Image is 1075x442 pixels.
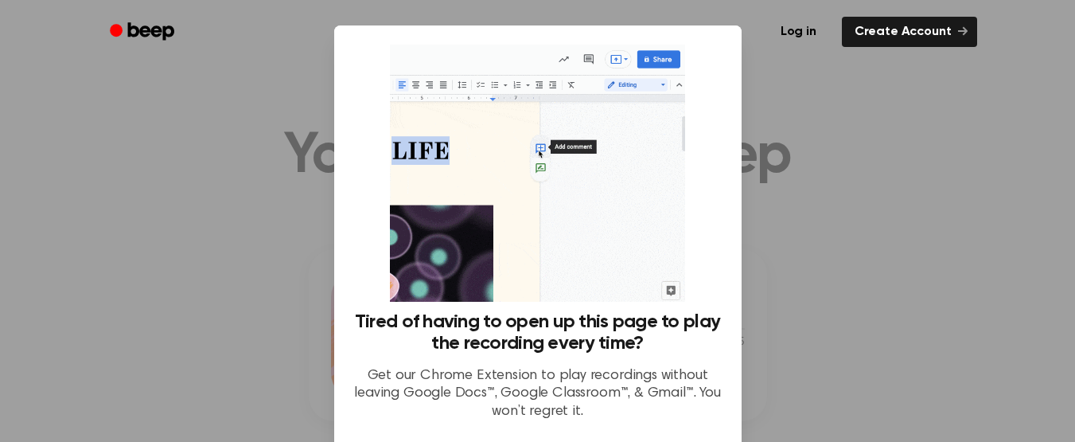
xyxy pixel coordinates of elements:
p: Get our Chrome Extension to play recordings without leaving Google Docs™, Google Classroom™, & Gm... [353,367,723,421]
a: Create Account [842,17,977,47]
a: Beep [99,17,189,48]
a: Log in [765,14,832,50]
h3: Tired of having to open up this page to play the recording every time? [353,311,723,354]
img: Beep extension in action [390,45,685,302]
